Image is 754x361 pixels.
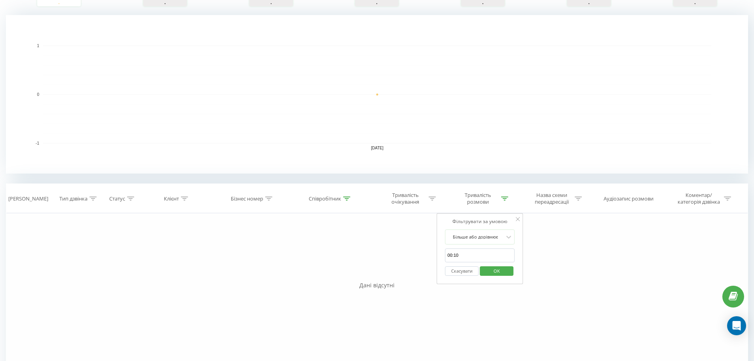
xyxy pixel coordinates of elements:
[604,195,653,202] div: Аудіозапис розмови
[59,195,87,202] div: Тип дзвінка
[371,146,384,150] text: [DATE]
[445,266,479,276] button: Скасувати
[37,44,39,48] text: 1
[384,192,427,205] div: Тривалість очікування
[445,218,515,225] div: Фільтрувати за умовою
[457,192,499,205] div: Тривалість розмови
[36,141,39,145] text: -1
[727,316,746,335] div: Open Intercom Messenger
[164,195,179,202] div: Клієнт
[530,192,573,205] div: Назва схеми переадресації
[231,195,263,202] div: Бізнес номер
[676,192,722,205] div: Коментар/категорія дзвінка
[309,195,341,202] div: Співробітник
[445,248,515,262] input: 00:00
[37,92,39,97] text: 0
[109,195,125,202] div: Статус
[8,195,48,202] div: [PERSON_NAME]
[480,266,513,276] button: OK
[6,281,748,289] div: Дані відсутні
[6,15,748,174] svg: A chart.
[486,265,508,277] span: OK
